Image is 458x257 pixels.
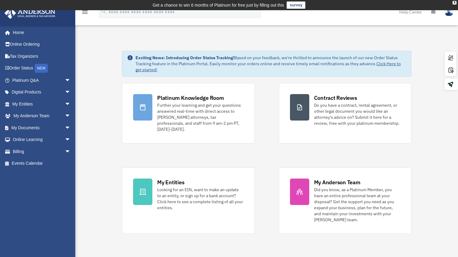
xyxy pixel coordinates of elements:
a: Online Learningarrow_drop_down [4,134,80,146]
div: Do you have a contract, rental agreement, or other legal document you would like an attorney's ad... [314,102,400,126]
a: Platinum Knowledge Room Further your learning and get your questions answered real-time with dire... [122,83,254,143]
span: arrow_drop_down [65,134,77,146]
a: Home [4,26,77,38]
a: Platinum Q&Aarrow_drop_down [4,74,80,86]
a: My Anderson Teamarrow_drop_down [4,110,80,122]
a: Contract Reviews Do you have a contract, rental agreement, or other legal document you would like... [279,83,411,143]
span: arrow_drop_down [65,86,77,99]
a: Tax Organizers [4,50,80,62]
div: Platinum Knowledge Room [157,94,224,102]
a: My Documentsarrow_drop_down [4,122,80,134]
span: arrow_drop_down [65,98,77,110]
a: Events Calendar [4,158,80,170]
div: Did you know, as a Platinum Member, you have an entire professional team at your disposal? Get th... [314,187,400,223]
a: survey [287,2,305,9]
a: Click Here to get started! [136,61,401,72]
div: My Entities [157,179,184,186]
span: arrow_drop_down [65,74,77,87]
img: Anderson Advisors Platinum Portal [3,7,57,19]
span: arrow_drop_down [65,145,77,158]
a: Digital Productsarrow_drop_down [4,86,80,98]
i: search [101,8,107,15]
a: Online Ordering [4,38,80,50]
div: My Anderson Team [314,179,360,186]
a: Order StatusNEW [4,62,80,75]
i: menu [81,8,89,16]
div: Get a chance to win 6 months of Platinum for free just by filling out this [153,2,284,9]
img: User Pic [444,8,453,16]
a: Billingarrow_drop_down [4,145,80,158]
span: arrow_drop_down [65,122,77,134]
a: My Entities Looking for an EIN, want to make an update to an entity, or sign up for a bank accoun... [122,167,254,234]
div: Based on your feedback, we're thrilled to announce the launch of our new Order Status Tracking fe... [136,55,406,73]
a: My Anderson Team Did you know, as a Platinum Member, you have an entire professional team at your... [279,167,411,234]
div: Looking for an EIN, want to make an update to an entity, or sign up for a bank account? Click her... [157,187,243,211]
span: arrow_drop_down [65,110,77,122]
div: NEW [35,64,48,73]
div: close [453,1,456,5]
a: menu [81,11,89,16]
div: Contract Reviews [314,94,357,102]
strong: Exciting News: Introducing Order Status Tracking! [136,55,234,60]
a: My Entitiesarrow_drop_down [4,98,80,110]
div: Further your learning and get your questions answered real-time with direct access to [PERSON_NAM... [157,102,243,132]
